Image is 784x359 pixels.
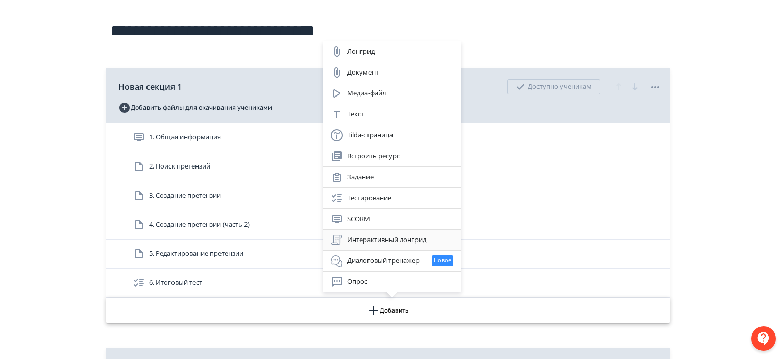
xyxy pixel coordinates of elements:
[331,87,453,100] div: Медиа-файл
[331,192,453,204] div: Тестирование
[331,234,453,246] div: Интерактивный лонгрид
[331,108,453,121] div: Текст
[331,150,453,162] div: Встроить ресурс
[331,276,453,288] div: Опрос
[434,256,451,265] span: Новое
[331,213,453,225] div: SCORM
[331,45,453,58] div: Лонгрид
[331,129,453,141] div: Tilda-страница
[331,171,453,183] div: Задание
[331,66,453,79] div: Документ
[331,255,453,267] div: Диалоговый тренажер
